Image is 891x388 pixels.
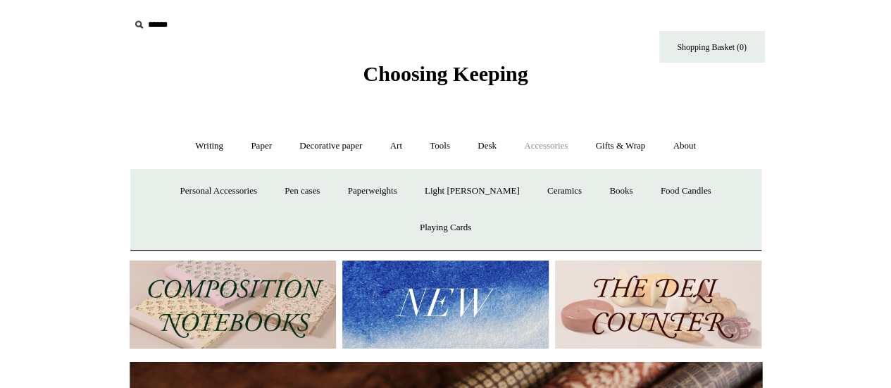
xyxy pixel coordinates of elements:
a: Accessories [511,127,580,165]
a: Paper [238,127,285,165]
img: The Deli Counter [555,261,761,349]
a: Shopping Basket (0) [659,31,765,63]
a: Choosing Keeping [363,73,528,83]
a: Personal Accessories [167,173,269,210]
a: Tools [417,127,463,165]
a: Light [PERSON_NAME] [412,173,532,210]
a: Playing Cards [407,209,484,246]
a: Writing [182,127,236,165]
a: Ceramics [535,173,594,210]
a: Paperweights [335,173,410,210]
a: Art [378,127,415,165]
a: Pen cases [272,173,332,210]
a: Decorative paper [287,127,375,165]
a: Gifts & Wrap [582,127,658,165]
img: New.jpg__PID:f73bdf93-380a-4a35-bcfe-7823039498e1 [342,261,549,349]
a: Food Candles [648,173,724,210]
span: Choosing Keeping [363,62,528,85]
a: About [660,127,709,165]
a: Books [597,173,645,210]
a: Desk [465,127,509,165]
img: 202302 Composition ledgers.jpg__PID:69722ee6-fa44-49dd-a067-31375e5d54ec [130,261,336,349]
